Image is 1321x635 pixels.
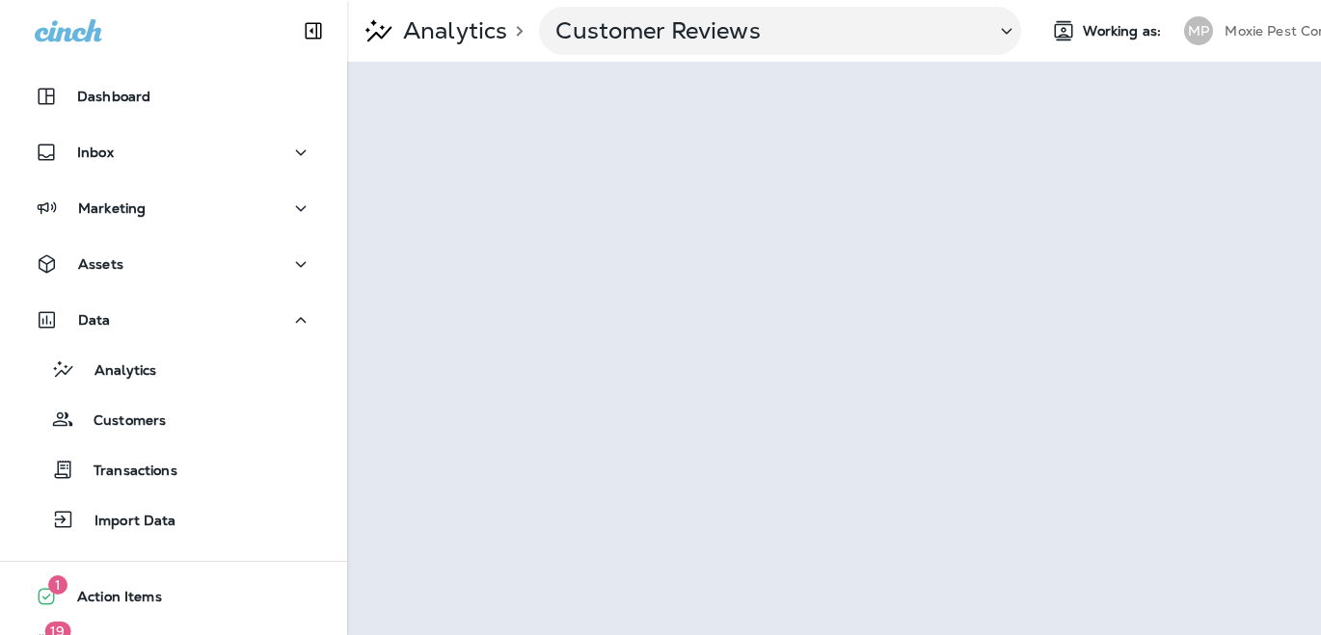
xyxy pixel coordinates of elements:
[19,77,328,116] button: Dashboard
[58,589,162,612] span: Action Items
[19,399,328,439] button: Customers
[48,575,67,595] span: 1
[555,16,980,45] p: Customer Reviews
[78,256,123,272] p: Assets
[78,312,111,328] p: Data
[74,412,166,431] p: Customers
[19,499,328,540] button: Import Data
[19,301,328,339] button: Data
[19,449,328,489] button: Transactions
[507,23,524,39] p: >
[19,577,328,616] button: 1Action Items
[19,133,328,172] button: Inbox
[77,145,114,160] p: Inbox
[19,245,328,283] button: Assets
[75,513,176,531] p: Import Data
[1083,23,1165,40] span: Working as:
[395,16,507,45] p: Analytics
[286,12,340,50] button: Collapse Sidebar
[1184,16,1213,45] div: MP
[77,89,150,104] p: Dashboard
[78,200,146,216] p: Marketing
[75,362,156,381] p: Analytics
[74,463,177,481] p: Transactions
[19,349,328,389] button: Analytics
[19,189,328,227] button: Marketing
